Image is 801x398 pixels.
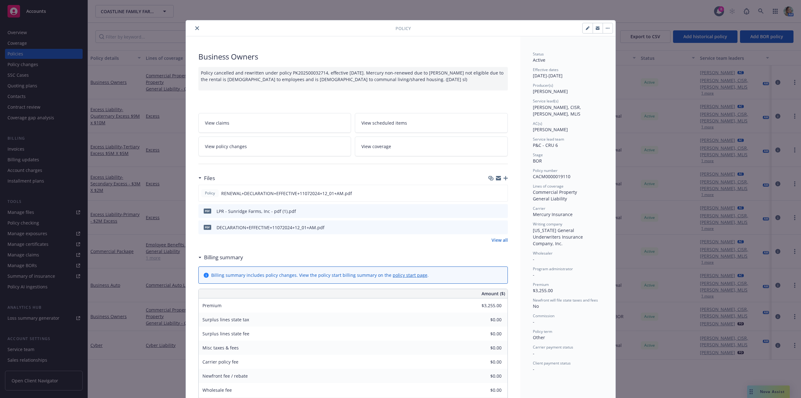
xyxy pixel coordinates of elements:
[465,371,505,381] input: 0.00
[205,143,247,150] span: View policy changes
[490,224,495,231] button: download file
[500,224,505,231] button: preview file
[198,113,351,133] a: View claims
[465,315,505,324] input: 0.00
[465,329,505,339] input: 0.00
[533,334,545,340] span: Other
[533,183,564,189] span: Lines of coverage
[465,385,505,395] input: 0.00
[202,359,238,365] span: Carrier policy fee
[361,120,407,126] span: View scheduled items
[533,319,534,325] span: -
[533,88,568,94] span: [PERSON_NAME]
[395,25,411,32] span: Policy
[533,272,534,278] span: -
[204,225,211,230] span: pdf
[500,208,505,215] button: preview file
[533,329,552,334] span: Policy term
[465,357,505,367] input: 0.00
[533,142,558,148] span: P&C - CRU 6
[533,121,542,126] span: AC(s)
[533,67,603,79] div: [DATE] - [DATE]
[533,350,534,356] span: -
[533,366,534,372] span: -
[489,190,494,197] button: download file
[533,256,534,262] span: -
[533,313,554,318] span: Commission
[533,360,571,366] span: Client payment status
[533,195,603,202] div: General Liability
[490,208,495,215] button: download file
[202,387,232,393] span: Wholesale fee
[393,272,427,278] a: policy start page
[204,190,216,196] span: Policy
[533,51,544,57] span: Status
[198,253,243,261] div: Billing summary
[533,251,553,256] span: Wholesaler
[198,51,508,62] div: Business Owners
[465,343,505,353] input: 0.00
[355,113,508,133] a: View scheduled items
[204,253,243,261] h3: Billing summary
[533,152,543,158] span: Stage
[205,120,229,126] span: View claims
[533,168,558,173] span: Policy number
[533,297,598,303] span: Newfront will file state taxes and fees
[533,211,573,217] span: Mercury Insurance
[198,174,215,182] div: Files
[533,206,545,211] span: Carrier
[533,266,573,271] span: Program administrator
[202,302,222,308] span: Premium
[202,373,248,379] span: Newfront fee / rebate
[533,189,603,195] div: Commercial Property
[533,98,559,104] span: Service lead(s)
[355,137,508,156] a: View coverage
[499,190,505,197] button: preview file
[533,173,570,179] span: CACM0000019110
[217,224,324,231] div: DECLARATION+EFFECTIVE+11072024+12_01+AM.pdf
[533,303,539,309] span: No
[198,137,351,156] a: View policy changes
[533,227,584,246] span: [US_STATE] General Underwriters Insurance Company, Inc.
[202,345,239,351] span: Misc taxes & fees
[217,208,296,215] div: LPR - Sunridge Farms, Inc - pdf (1).pdf
[465,301,505,310] input: 0.00
[533,83,553,88] span: Producer(s)
[202,331,249,337] span: Surplus lines state fee
[533,287,553,293] span: $3,255.00
[533,282,549,287] span: Premium
[198,67,508,90] div: Policy cancelled and rewritten under policy PK202500032714, effective [DATE]. Mercury non-renewed...
[533,127,568,132] span: [PERSON_NAME]
[492,237,508,243] a: View all
[533,137,564,142] span: Service lead team
[193,24,201,32] button: close
[211,272,429,278] div: Billing summary includes policy changes. View the policy start billing summary on the .
[482,290,505,297] span: Amount ($)
[221,190,352,197] span: RENEWAL+DECLARATION+EFFECTIVE+11072024+12_01+AM.pdf
[533,344,573,350] span: Carrier payment status
[204,209,211,213] span: pdf
[533,221,562,227] span: Writing company
[204,174,215,182] h3: Files
[533,67,559,72] span: Effective dates
[533,104,582,117] span: [PERSON_NAME], CISR, [PERSON_NAME], MLIS
[533,57,545,63] span: Active
[361,143,391,150] span: View coverage
[533,158,542,164] span: BOR
[202,317,249,323] span: Surplus lines state tax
